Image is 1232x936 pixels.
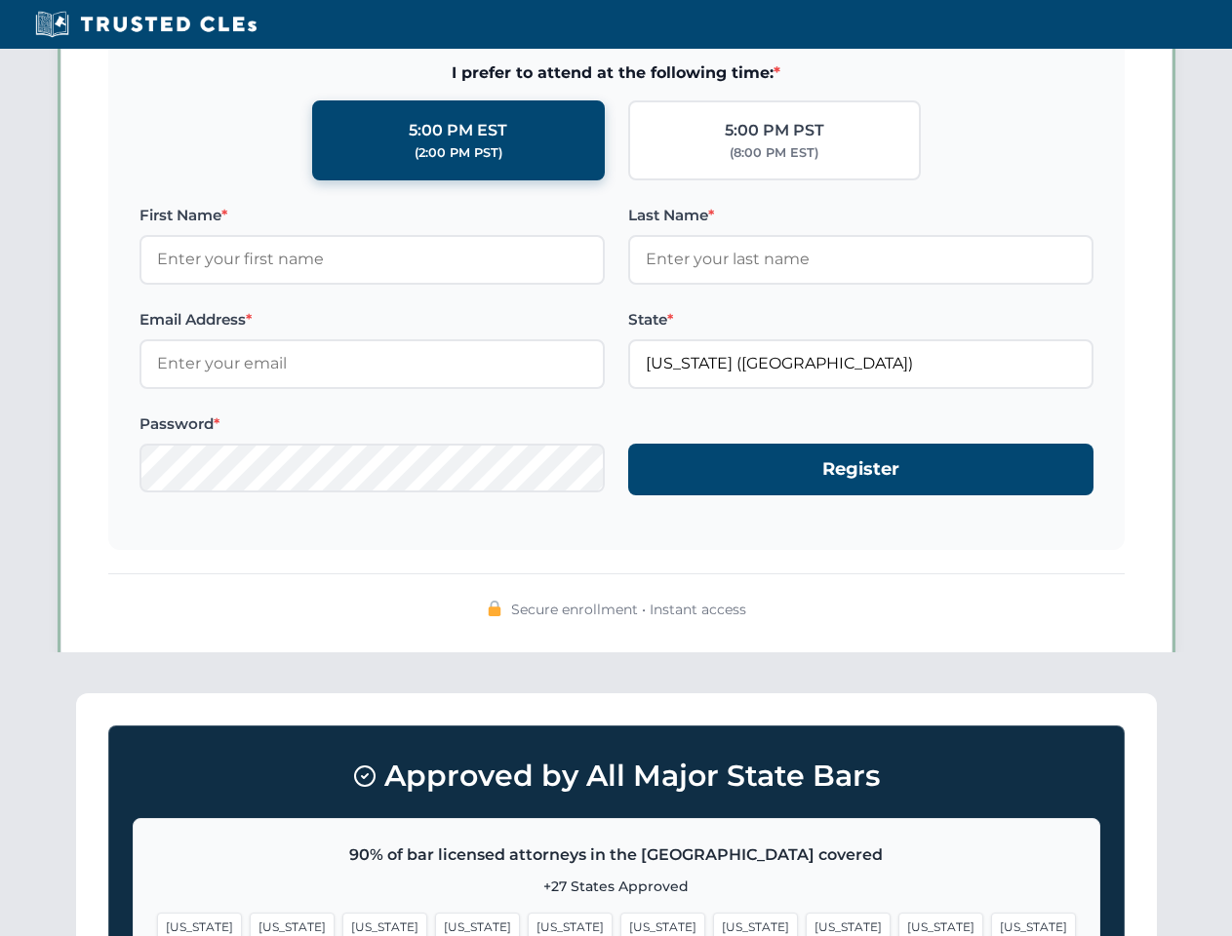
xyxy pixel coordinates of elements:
[628,339,1093,388] input: Florida (FL)
[139,60,1093,86] span: I prefer to attend at the following time:
[139,235,605,284] input: Enter your first name
[628,308,1093,331] label: State
[139,412,605,436] label: Password
[29,10,262,39] img: Trusted CLEs
[139,339,605,388] input: Enter your email
[628,444,1093,495] button: Register
[511,599,746,620] span: Secure enrollment • Instant access
[487,601,502,616] img: 🔒
[725,118,824,143] div: 5:00 PM PST
[139,204,605,227] label: First Name
[730,143,818,163] div: (8:00 PM EST)
[139,308,605,331] label: Email Address
[628,204,1093,227] label: Last Name
[133,750,1100,802] h3: Approved by All Major State Bars
[157,842,1076,868] p: 90% of bar licensed attorneys in the [GEOGRAPHIC_DATA] covered
[157,876,1076,897] p: +27 States Approved
[628,235,1093,284] input: Enter your last name
[409,118,507,143] div: 5:00 PM EST
[415,143,502,163] div: (2:00 PM PST)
